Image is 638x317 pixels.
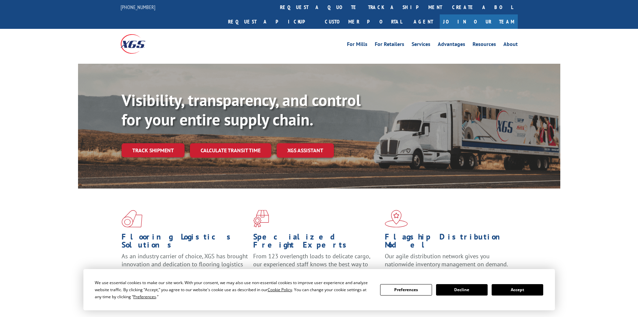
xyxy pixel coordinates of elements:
span: Our agile distribution network gives you nationwide inventory management on demand. [385,252,508,268]
a: About [503,42,518,49]
a: Agent [407,14,440,29]
a: Services [412,42,430,49]
div: Cookie Consent Prompt [83,269,555,310]
span: Cookie Policy [268,287,292,293]
p: From 123 overlength loads to delicate cargo, our experienced staff knows the best way to move you... [253,252,380,282]
a: Advantages [438,42,465,49]
a: For Mills [347,42,367,49]
a: Request a pickup [223,14,320,29]
a: Customer Portal [320,14,407,29]
h1: Flooring Logistics Solutions [122,233,248,252]
b: Visibility, transparency, and control for your entire supply chain. [122,90,361,130]
h1: Flagship Distribution Model [385,233,511,252]
span: Preferences [133,294,156,300]
a: Calculate transit time [190,143,271,158]
a: XGS ASSISTANT [277,143,334,158]
div: We use essential cookies to make our site work. With your consent, we may also use non-essential ... [95,279,372,300]
a: Resources [473,42,496,49]
a: Track shipment [122,143,185,157]
span: As an industry carrier of choice, XGS has brought innovation and dedication to flooring logistics... [122,252,248,276]
img: xgs-icon-focused-on-flooring-red [253,210,269,227]
img: xgs-icon-total-supply-chain-intelligence-red [122,210,142,227]
a: For Retailers [375,42,404,49]
button: Decline [436,284,488,296]
h1: Specialized Freight Experts [253,233,380,252]
button: Preferences [380,284,432,296]
button: Accept [492,284,543,296]
a: Join Our Team [440,14,518,29]
a: [PHONE_NUMBER] [121,4,155,10]
img: xgs-icon-flagship-distribution-model-red [385,210,408,227]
